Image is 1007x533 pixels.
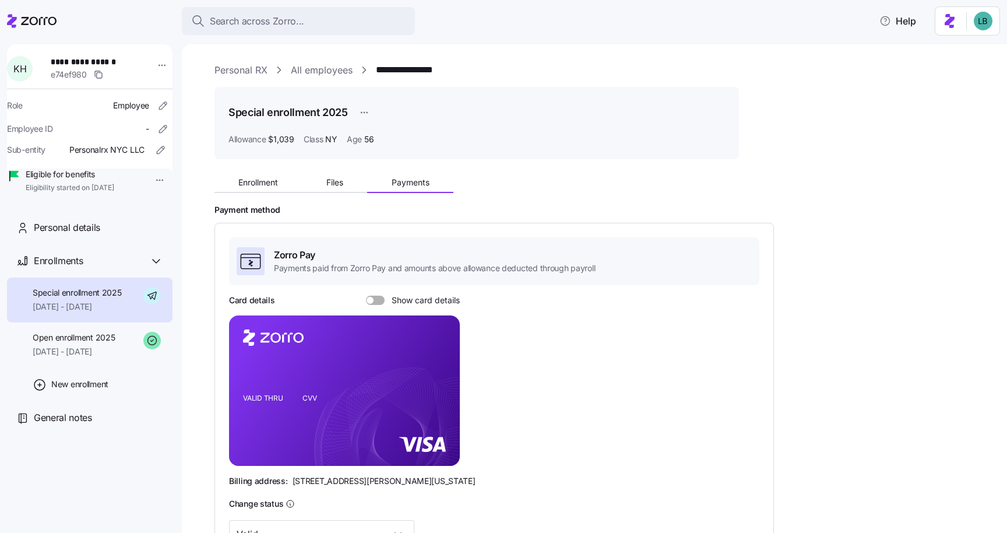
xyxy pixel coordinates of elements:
[974,12,992,30] img: 55738f7c4ee29e912ff6c7eae6e0401b
[33,301,122,313] span: [DATE] - [DATE]
[51,69,87,80] span: e74ef980
[268,134,294,145] span: $1,039
[146,123,149,135] span: -
[26,169,114,180] span: Eligible for benefits
[26,183,114,193] span: Eligibility started on [DATE]
[33,332,115,343] span: Open enrollment 2025
[210,14,304,29] span: Search across Zorro...
[34,220,100,235] span: Personal details
[304,134,323,145] span: Class
[291,63,353,78] a: All employees
[7,123,53,135] span: Employee ID
[302,394,317,402] tspan: CVV
[182,7,415,35] button: Search across Zorro...
[392,178,429,187] span: Payments
[238,178,278,187] span: Enrollment
[274,248,595,262] span: Zorro Pay
[228,105,348,120] h1: Special enrollment 2025
[228,134,266,145] span: Allowance
[113,100,149,111] span: Employee
[214,63,267,78] a: Personal RX
[33,287,122,299] span: Special enrollment 2025
[385,296,460,305] span: Show card details
[51,378,108,390] span: New enrollment
[34,411,92,425] span: General notes
[229,294,275,306] h3: Card details
[326,178,343,187] span: Files
[214,205,991,216] h2: Payment method
[870,9,925,33] button: Help
[33,346,115,357] span: [DATE] - [DATE]
[229,498,283,510] h3: Change status
[229,475,288,487] span: Billing address:
[34,254,83,268] span: Enrollments
[7,100,23,111] span: Role
[364,134,374,145] span: 56
[347,134,362,145] span: Age
[274,262,595,274] span: Payments paid from Zorro Pay and amounts above allowance deducted through payroll
[13,64,26,73] span: K H
[325,134,337,145] span: NY
[293,475,476,487] span: [STREET_ADDRESS][PERSON_NAME][US_STATE]
[243,394,283,402] tspan: VALID THRU
[69,144,145,156] span: Personalrx NYC LLC
[879,14,916,28] span: Help
[7,144,45,156] span: Sub-entity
